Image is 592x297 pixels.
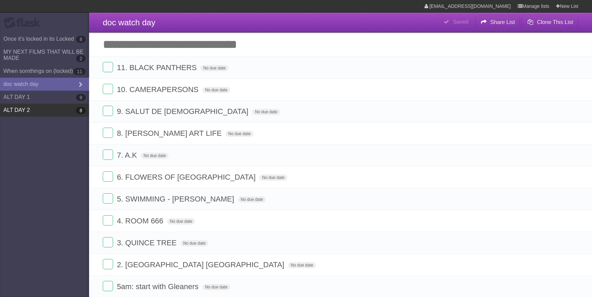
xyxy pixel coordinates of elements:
button: Share List [475,16,520,28]
b: 11 [73,68,86,75]
b: 8 [76,107,86,114]
label: Done [103,171,113,182]
label: Done [103,106,113,116]
b: Share List [490,19,515,25]
label: Done [103,84,113,94]
span: No due date [141,153,169,159]
span: 6. FLOWERS OF [GEOGRAPHIC_DATA] [117,173,257,181]
span: 5am: start with Gleaners [117,282,200,291]
b: Clone This List [537,19,573,25]
div: Flask [3,17,45,29]
span: 9. SALUT DE [DEMOGRAPHIC_DATA] [117,107,250,116]
button: Clone This List [522,16,578,28]
span: No due date [200,65,228,71]
label: Done [103,215,113,225]
span: No due date [288,262,316,268]
label: Done [103,128,113,138]
span: 11. BLACK PANTHERS [117,63,198,72]
label: Done [103,281,113,291]
span: No due date [259,175,287,181]
span: No due date [252,109,280,115]
span: No due date [238,196,266,203]
span: 7. A.K [117,151,139,159]
span: No due date [225,131,253,137]
b: 8 [76,36,86,43]
label: Done [103,62,113,72]
b: 2 [76,55,86,62]
span: doc watch day [103,18,155,27]
span: No due date [202,87,230,93]
span: 2. [GEOGRAPHIC_DATA] [GEOGRAPHIC_DATA] [117,260,286,269]
span: 8. [PERSON_NAME] ART LIFE [117,129,223,138]
span: No due date [202,284,230,290]
span: No due date [181,240,208,246]
label: Done [103,237,113,247]
b: Saved [453,19,468,25]
label: Done [103,193,113,204]
span: 4. ROOM 666 [117,217,165,225]
span: No due date [167,218,195,224]
b: 9 [76,94,86,101]
label: Done [103,259,113,269]
span: 5. SWIMMING - [PERSON_NAME] [117,195,236,203]
span: 10. CAMERAPERSONS [117,85,200,94]
span: 3. QUINCE TREE [117,238,178,247]
label: Done [103,150,113,160]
